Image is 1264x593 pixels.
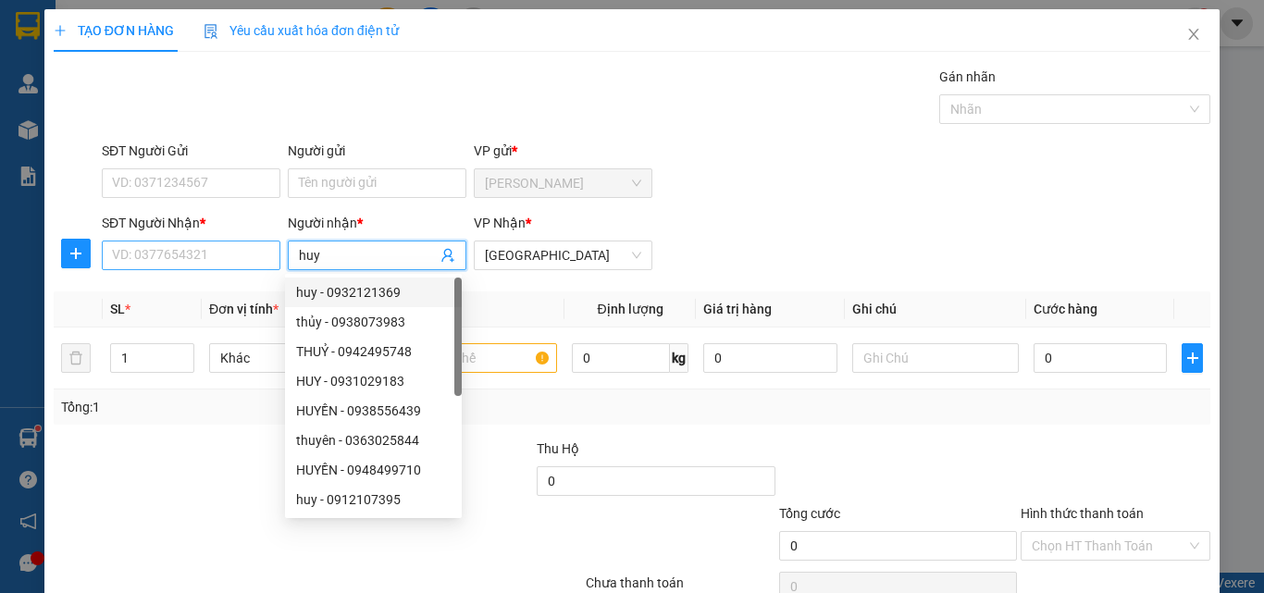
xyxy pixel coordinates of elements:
span: Phan Rang [485,169,641,197]
strong: Khu K1, [PERSON_NAME] [PERSON_NAME], [PERSON_NAME][GEOGRAPHIC_DATA], [GEOGRAPHIC_DATA]PRTC - 0931... [7,117,264,188]
input: VD: Bàn, Ghế [390,343,557,373]
span: close [1186,27,1201,42]
div: thủy - 0938073983 [296,312,451,332]
span: Khác [220,344,365,372]
strong: NHƯ QUỲNH [51,7,227,43]
div: thuyên - 0363025844 [296,430,451,451]
div: SĐT Người Gửi [102,141,280,161]
span: Giá trị hàng [703,302,772,316]
span: user-add [440,248,455,263]
th: Ghi chú [845,291,1026,327]
span: Định lượng [597,302,663,316]
div: Người gửi [288,141,466,161]
div: VP gửi [474,141,652,161]
strong: 342 [PERSON_NAME], P1, Q10, TP.HCM - 0931 556 979 [7,69,268,112]
div: HUYỀN - 0948499710 [285,455,462,485]
span: SL [110,302,125,316]
label: Gán nhãn [939,69,996,84]
div: Người nhận [288,213,466,233]
span: plus [54,24,67,37]
span: Sài Gòn [485,241,641,269]
span: plus [62,246,90,261]
span: kg [670,343,688,373]
div: huy - 0912107395 [285,485,462,514]
div: huy - 0912107395 [296,489,451,510]
span: Yêu cầu xuất hóa đơn điện tử [204,23,399,38]
div: HUY - 0931029183 [296,371,451,391]
span: [PERSON_NAME]: [7,115,122,132]
div: SĐT Người Nhận [102,213,280,233]
span: Tổng cước [779,506,840,521]
div: thuyên - 0363025844 [285,426,462,455]
span: Cước hàng [1034,302,1097,316]
span: TẠO ĐƠN HÀNG [54,23,174,38]
input: 0 [703,343,836,373]
button: Close [1168,9,1220,61]
span: Đơn vị tính [209,302,279,316]
div: THUỶ - 0942495748 [296,341,451,362]
div: HUYỀN - 0948499710 [296,460,451,480]
div: huy - 0932121369 [285,278,462,307]
span: plus [1183,351,1202,365]
div: HUYỀN - 0938556439 [285,396,462,426]
label: Hình thức thanh toán [1021,506,1144,521]
span: Thu Hộ [537,441,579,456]
div: huy - 0932121369 [296,282,451,303]
p: VP [GEOGRAPHIC_DATA]: [7,67,270,112]
div: HUY - 0931029183 [285,366,462,396]
span: VP Nhận [474,216,526,230]
button: plus [1182,343,1203,373]
div: HUYỀN - 0938556439 [296,401,451,421]
div: thủy - 0938073983 [285,307,462,337]
button: delete [61,343,91,373]
div: Tổng: 1 [61,397,489,417]
img: icon [204,24,218,39]
button: plus [61,239,91,268]
input: Ghi Chú [852,343,1019,373]
div: THUỶ - 0942495748 [285,337,462,366]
